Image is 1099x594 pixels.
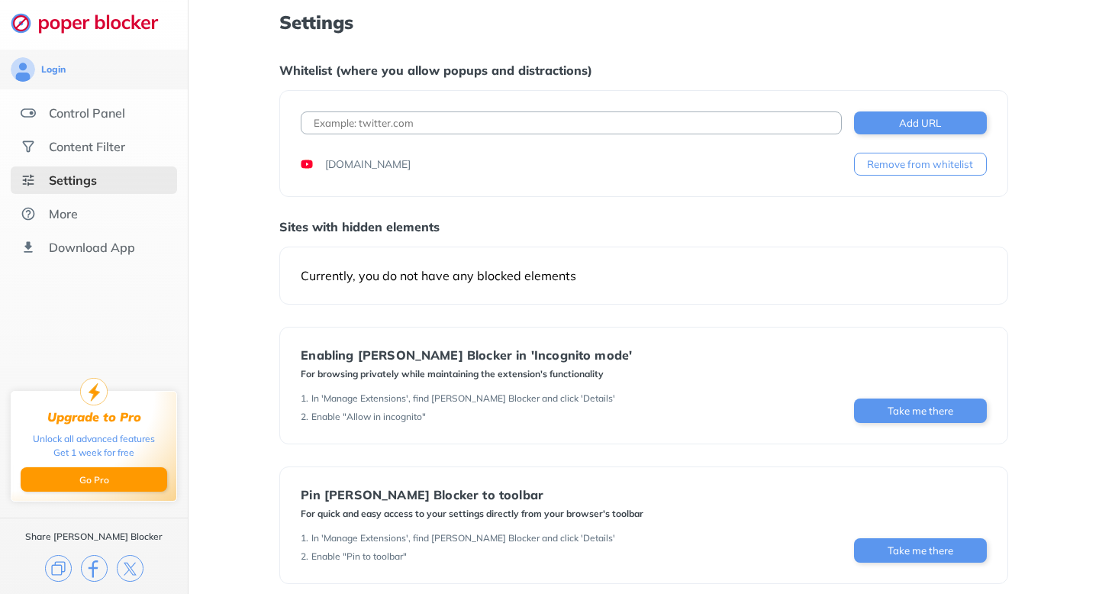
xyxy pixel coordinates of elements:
[21,206,36,221] img: about.svg
[21,139,36,154] img: social.svg
[279,219,1007,234] div: Sites with hidden elements
[311,392,615,405] div: In 'Manage Extensions', find [PERSON_NAME] Blocker and click 'Details'
[301,348,632,362] div: Enabling [PERSON_NAME] Blocker in 'Incognito mode'
[301,111,841,134] input: Example: twitter.com
[49,139,125,154] div: Content Filter
[21,240,36,255] img: download-app.svg
[854,111,987,134] button: Add URL
[311,411,426,423] div: Enable "Allow in incognito"
[49,173,97,188] div: Settings
[80,378,108,405] img: upgrade-to-pro.svg
[301,411,308,423] div: 2 .
[81,555,108,582] img: facebook.svg
[301,508,643,520] div: For quick and easy access to your settings directly from your browser's toolbar
[311,532,615,544] div: In 'Manage Extensions', find [PERSON_NAME] Blocker and click 'Details'
[301,368,632,380] div: For browsing privately while maintaining the extension's functionality
[854,153,987,176] button: Remove from whitelist
[21,105,36,121] img: features.svg
[279,12,1007,32] h1: Settings
[301,532,308,544] div: 1 .
[301,158,313,170] img: favicons
[41,63,66,76] div: Login
[301,488,643,502] div: Pin [PERSON_NAME] Blocker to toolbar
[325,157,411,172] div: [DOMAIN_NAME]
[47,410,141,425] div: Upgrade to Pro
[33,432,155,446] div: Unlock all advanced features
[21,173,36,188] img: settings-selected.svg
[21,467,167,492] button: Go Pro
[49,105,125,121] div: Control Panel
[45,555,72,582] img: copy.svg
[311,550,407,563] div: Enable "Pin to toolbar"
[301,268,986,283] div: Currently, you do not have any blocked elements
[279,63,1007,78] div: Whitelist (where you allow popups and distractions)
[854,399,987,423] button: Take me there
[25,531,163,543] div: Share [PERSON_NAME] Blocker
[11,12,175,34] img: logo-webpage.svg
[53,446,134,460] div: Get 1 week for free
[301,392,308,405] div: 1 .
[301,550,308,563] div: 2 .
[11,57,35,82] img: avatar.svg
[854,538,987,563] button: Take me there
[49,240,135,255] div: Download App
[49,206,78,221] div: More
[117,555,143,582] img: x.svg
